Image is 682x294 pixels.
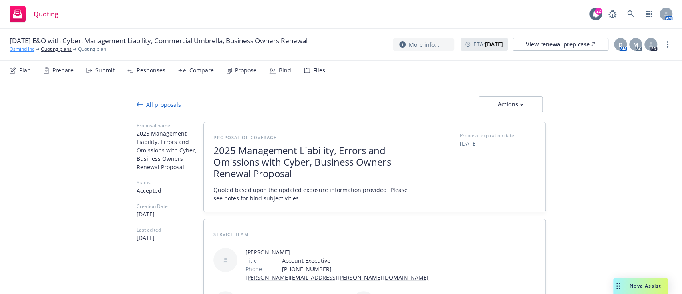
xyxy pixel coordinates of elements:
[460,132,514,139] span: Proposal expiration date
[633,40,638,49] span: M
[393,38,454,51] button: More info...
[137,234,203,242] span: [DATE]
[10,46,34,53] a: Osmind Inc
[213,231,248,237] span: Service Team
[663,40,672,49] a: more
[492,97,529,112] div: Actions
[313,67,325,74] div: Files
[618,40,622,49] span: D
[34,11,58,17] span: Quoting
[189,67,214,74] div: Compare
[52,67,74,74] div: Prepare
[282,256,428,265] span: Account Executive
[245,265,262,273] span: Phone
[604,6,620,22] a: Report a Bug
[137,186,203,195] span: Accepted
[485,40,503,48] strong: [DATE]
[213,134,276,140] span: Proposal of coverage
[279,67,291,74] div: Bind
[479,96,543,112] button: Actions
[245,248,428,256] span: [PERSON_NAME]
[282,265,428,273] span: [PHONE_NUMBER]
[137,226,203,234] span: Last edited
[641,6,657,22] a: Switch app
[213,186,409,202] span: Quoted based upon the updated exposure information provided. Please see notes for bind subjectivi...
[409,40,439,49] span: More info...
[137,100,181,109] div: All proposals
[137,67,165,74] div: Responses
[137,122,203,129] span: Proposal name
[623,6,639,22] a: Search
[137,179,203,186] span: Status
[245,274,428,281] a: [PERSON_NAME][EMAIL_ADDRESS][PERSON_NAME][DOMAIN_NAME]
[630,282,661,289] span: Nova Assist
[513,38,608,51] a: View renewal prep case
[78,46,106,53] span: Quoting plan
[19,67,31,74] div: Plan
[137,210,203,218] span: [DATE]
[10,36,308,46] span: [DATE] E&O with Cyber, Management Liability, Commercial Umbrella, Business Owners Renewal
[613,278,668,294] button: Nova Assist
[460,139,536,148] span: [DATE]
[245,256,257,265] span: Title
[213,145,409,179] span: 2025 Management Liability, Errors and Omissions with Cyber, Business Owners Renewal Proposal
[235,67,256,74] div: Propose
[6,3,62,25] a: Quoting
[95,67,115,74] div: Submit
[473,40,503,48] span: ETA :
[41,46,72,53] a: Quoting plans
[137,129,203,171] span: 2025 Management Liability, Errors and Omissions with Cyber, Business Owners Renewal Proposal
[137,203,203,210] span: Creation Date
[595,8,602,15] div: 22
[526,38,595,50] div: View renewal prep case
[613,278,623,294] div: Drag to move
